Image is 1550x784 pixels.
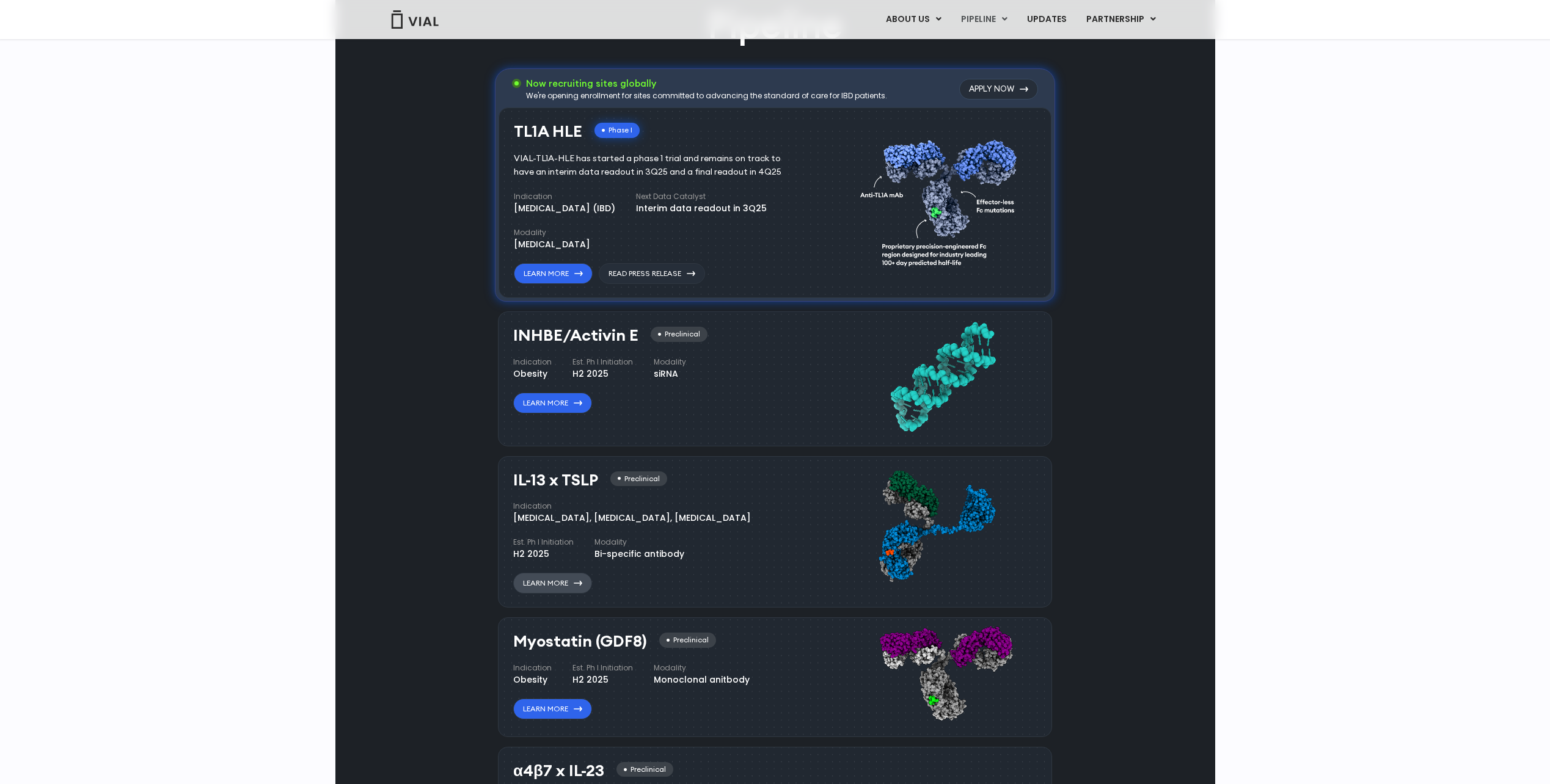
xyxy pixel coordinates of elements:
h4: Next Data Catalyst [636,191,767,202]
h3: TL1A HLE [514,123,582,140]
a: UPDATES [1017,9,1076,30]
div: H2 2025 [572,368,633,380]
h4: Modality [654,357,686,368]
div: Obesity [513,673,552,686]
div: Bi-specific antibody [594,548,684,561]
div: [MEDICAL_DATA], [MEDICAL_DATA], [MEDICAL_DATA] [513,512,751,524]
h3: Myostatin (GDF8) [513,633,647,650]
h3: α4β7 x IL-23 [513,762,604,780]
h4: Indication [513,662,552,673]
a: Learn More [513,699,592,719]
div: H2 2025 [513,548,574,561]
div: [MEDICAL_DATA] [514,238,590,251]
h4: Modality [594,537,684,548]
h3: IL-13 x TSLP [513,471,598,489]
a: Apply Now [959,79,1038,100]
h4: Est. Ph I Initiation [572,357,633,368]
div: VIAL-TL1A-HLE has started a phase 1 trial and remains on track to have an interim data readout in... [514,152,799,179]
div: Preclinical [651,327,707,342]
div: Obesity [513,368,552,380]
a: PARTNERSHIPMenu Toggle [1077,9,1166,30]
h4: Est. Ph I Initiation [513,537,574,548]
h3: Now recruiting sites globally [526,77,887,90]
h4: Modality [514,227,590,238]
div: Preclinical [616,762,673,777]
h4: Modality [654,662,750,673]
a: Learn More [513,393,592,413]
div: Phase I [594,123,640,138]
img: Vial Logo [390,10,439,29]
div: Monoclonal anitbody [654,673,750,686]
div: siRNA [654,368,686,380]
h4: Indication [513,501,751,512]
div: Preclinical [610,471,667,487]
a: ABOUT USMenu Toggle [876,9,951,30]
div: [MEDICAL_DATA] (IBD) [514,202,615,215]
div: Interim data readout in 3Q25 [636,202,767,215]
img: TL1A antibody diagram. [860,117,1024,285]
h4: Indication [514,191,615,202]
a: Read Press Release [599,263,705,284]
div: Preclinical [659,633,716,648]
a: PIPELINEMenu Toggle [951,9,1017,30]
a: Learn More [514,263,593,284]
a: Learn More [513,573,592,593]
div: H2 2025 [572,673,633,686]
div: We're opening enrollment for sites committed to advancing the standard of care for IBD patients. [526,90,887,101]
h3: INHBE/Activin E [513,327,638,344]
h4: Indication [513,357,552,368]
h4: Est. Ph I Initiation [572,662,633,673]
